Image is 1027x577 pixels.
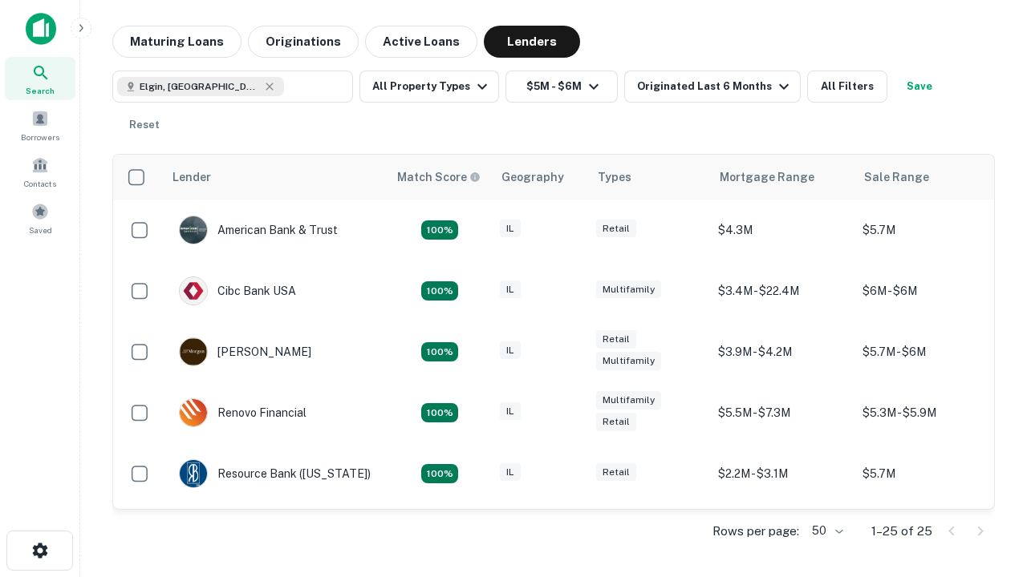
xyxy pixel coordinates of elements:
button: Lenders [484,26,580,58]
div: Retail [596,463,636,482]
td: $5.6M [854,504,999,565]
a: Saved [5,196,75,240]
div: Retail [596,220,636,238]
div: Types [598,167,631,187]
div: Retail [596,330,636,349]
div: American Bank & Trust [179,216,338,244]
a: Borrowers [5,103,75,147]
th: Types [588,155,710,200]
td: $5.5M - $7.3M [710,382,854,443]
span: Borrowers [21,131,59,143]
td: $6M - $6M [854,260,999,321]
div: IL [500,341,521,360]
div: IL [500,220,521,238]
span: Search [26,84,55,97]
div: Mortgage Range [720,167,814,187]
th: Geography [492,155,588,200]
div: Sale Range [864,167,929,187]
img: picture [180,216,207,244]
iframe: Chat Widget [947,449,1027,526]
div: Renovo Financial [179,398,306,427]
td: $2.2M - $3.1M [710,443,854,504]
td: $5.7M [854,443,999,504]
div: Multifamily [596,391,661,410]
button: Reset [119,109,170,141]
img: picture [180,460,207,487]
div: Cibc Bank USA [179,276,296,305]
div: Resource Bank ([US_STATE]) [179,459,371,488]
div: Multifamily [596,352,661,370]
button: Maturing Loans [112,26,242,58]
th: Sale Range [854,155,999,200]
button: Save your search to get updates of matches that match your search criteria. [894,71,945,103]
th: Capitalize uses an advanced AI algorithm to match your search with the best lender. The match sco... [388,155,492,200]
td: $4.3M [710,200,854,260]
button: All Property Types [359,71,499,103]
a: Contacts [5,150,75,193]
span: Saved [29,224,52,236]
th: Mortgage Range [710,155,854,200]
div: Multifamily [596,280,661,299]
div: Matching Properties: 7, hasApolloMatch: undefined [421,220,458,240]
img: picture [180,338,207,365]
div: Originated Last 6 Months [637,77,794,96]
div: Matching Properties: 4, hasApolloMatch: undefined [421,464,458,483]
div: 50 [806,519,846,543]
div: IL [500,463,521,482]
p: Rows per page: [712,522,799,541]
img: picture [180,277,207,305]
td: $5.7M [854,200,999,260]
div: Geography [501,167,564,187]
button: All Filters [807,71,887,103]
button: $5M - $6M [505,71,618,103]
td: $4M [710,504,854,565]
h6: Match Score [397,168,477,186]
img: picture [180,399,207,426]
div: IL [500,402,521,421]
div: Lender [173,167,211,187]
button: Active Loans [365,26,477,58]
div: IL [500,280,521,299]
div: [PERSON_NAME] [179,337,311,366]
div: Matching Properties: 4, hasApolloMatch: undefined [421,403,458,422]
div: Retail [596,413,636,431]
a: Search [5,57,75,100]
button: Originated Last 6 Months [624,71,801,103]
span: Contacts [24,177,56,190]
span: Elgin, [GEOGRAPHIC_DATA], [GEOGRAPHIC_DATA] [140,79,260,94]
td: $3.4M - $22.4M [710,260,854,321]
button: Originations [248,26,359,58]
th: Lender [163,155,388,200]
td: $5.7M - $6M [854,321,999,382]
div: Matching Properties: 4, hasApolloMatch: undefined [421,342,458,361]
img: capitalize-icon.png [26,13,56,45]
td: $5.3M - $5.9M [854,382,999,443]
td: $3.9M - $4.2M [710,321,854,382]
div: Matching Properties: 4, hasApolloMatch: undefined [421,281,458,301]
p: 1–25 of 25 [871,522,932,541]
div: Capitalize uses an advanced AI algorithm to match your search with the best lender. The match sco... [397,168,481,186]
